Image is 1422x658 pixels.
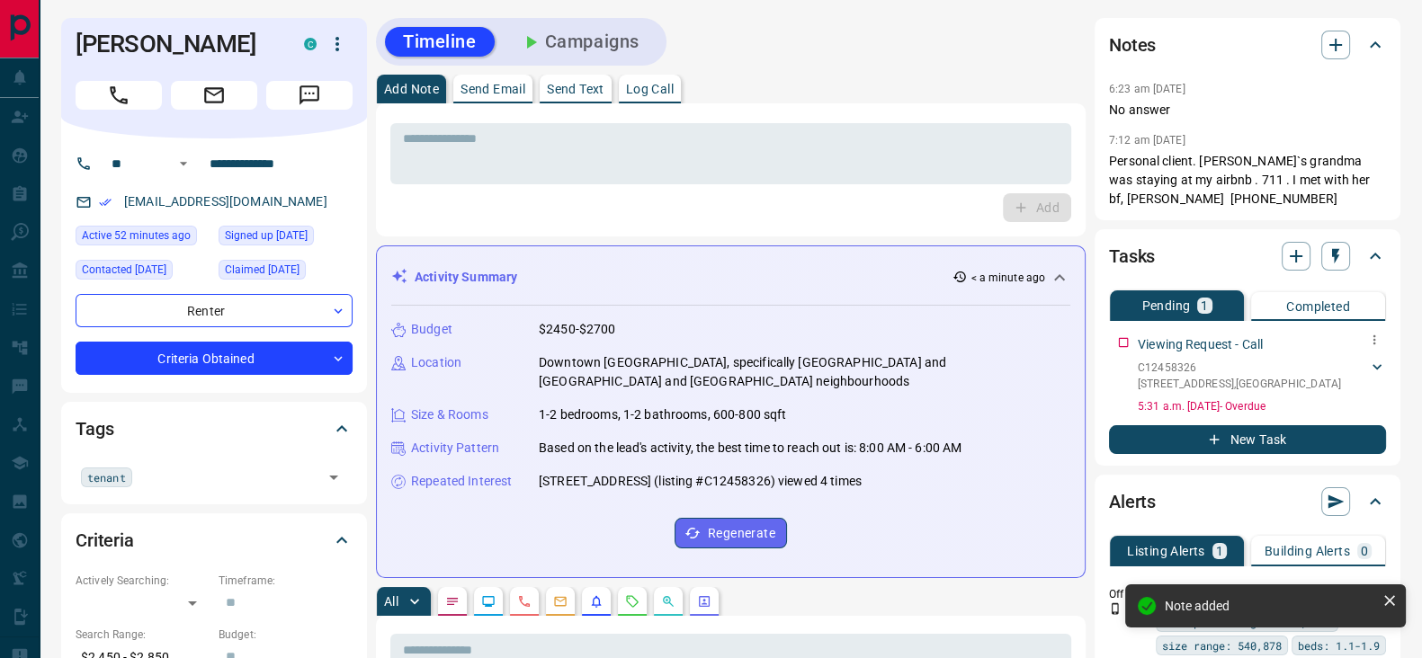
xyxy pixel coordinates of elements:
p: 1 [1216,545,1223,557]
p: Repeated Interest [411,472,512,491]
p: Completed [1286,300,1350,313]
span: Active 52 minutes ago [82,227,191,245]
div: Sat Jun 07 2025 [219,226,353,251]
p: Budget [411,320,452,339]
button: Regenerate [675,518,787,548]
p: No answer [1109,101,1386,120]
h2: Tasks [1109,242,1155,271]
span: size range: 540,878 [1162,636,1282,654]
button: Open [321,465,346,490]
span: Claimed [DATE] [225,261,300,279]
div: Notes [1109,23,1386,67]
p: Personal client. [PERSON_NAME]`s grandma was staying at my airbnb . 711 . I met with her bf, [PER... [1109,152,1386,209]
p: Size & Rooms [411,405,488,424]
div: Criteria [76,519,353,562]
h1: [PERSON_NAME] [76,30,277,58]
p: $2450-$2700 [539,320,615,339]
svg: Opportunities [661,594,675,609]
p: Actively Searching: [76,573,210,589]
p: C12458326 [1138,360,1341,376]
div: C12458326[STREET_ADDRESS],[GEOGRAPHIC_DATA] [1138,356,1386,396]
p: Activity Summary [415,268,517,287]
div: Activity Summary< a minute ago [391,261,1070,294]
p: All [384,595,398,608]
svg: Push Notification Only [1109,602,1122,615]
a: [EMAIL_ADDRESS][DOMAIN_NAME] [124,194,327,209]
p: 1-2 bedrooms, 1-2 bathrooms, 600-800 sqft [539,405,786,424]
div: Wed Oct 15 2025 [76,226,210,251]
span: Message [266,81,353,110]
h2: Tags [76,414,113,443]
div: Tasks [1109,235,1386,278]
button: New Task [1109,425,1386,454]
svg: Email Verified [99,196,112,209]
p: < a minute ago [970,270,1045,286]
p: Budget: [219,627,353,643]
svg: Notes [445,594,460,609]
p: Add Note [384,83,439,95]
p: 1 [1201,299,1208,312]
svg: Listing Alerts [589,594,604,609]
button: Campaigns [502,27,657,57]
p: Viewing Request - Call [1138,335,1263,354]
p: Off [1109,586,1145,602]
button: Open [173,153,194,174]
h2: Alerts [1109,487,1156,516]
span: beds: 1.1-1.9 [1298,636,1380,654]
svg: Calls [517,594,532,609]
svg: Emails [553,594,568,609]
p: Location [411,353,461,372]
h2: Notes [1109,31,1156,59]
div: Alerts [1109,480,1386,523]
svg: Lead Browsing Activity [481,594,496,609]
div: condos.ca [304,38,317,50]
p: Pending [1141,299,1190,312]
p: Log Call [626,83,674,95]
p: Send Email [461,83,525,95]
p: Activity Pattern [411,439,499,458]
p: Timeframe: [219,573,353,589]
p: Listing Alerts [1127,545,1205,557]
svg: Agent Actions [697,594,711,609]
button: Timeline [385,27,495,57]
div: Criteria Obtained [76,342,353,375]
div: Tags [76,407,353,450]
p: Building Alerts [1265,545,1350,557]
span: Contacted [DATE] [82,261,166,279]
svg: Requests [625,594,639,609]
h2: Criteria [76,526,134,555]
p: Search Range: [76,627,210,643]
span: Email [171,81,257,110]
div: Mon Oct 13 2025 [76,260,210,285]
span: Call [76,81,162,110]
p: Downtown [GEOGRAPHIC_DATA], specifically [GEOGRAPHIC_DATA] and [GEOGRAPHIC_DATA] and [GEOGRAPHIC_... [539,353,1070,391]
span: tenant [87,468,126,486]
p: Based on the lead's activity, the best time to reach out is: 8:00 AM - 6:00 AM [539,439,961,458]
p: 7:12 am [DATE] [1109,134,1185,147]
span: Signed up [DATE] [225,227,308,245]
p: 6:23 am [DATE] [1109,83,1185,95]
p: [STREET_ADDRESS] , [GEOGRAPHIC_DATA] [1138,376,1341,392]
div: Renter [76,294,353,327]
p: [STREET_ADDRESS] (listing #C12458326) viewed 4 times [539,472,862,491]
div: Note added [1165,599,1375,613]
div: Sat Jun 07 2025 [219,260,353,285]
p: Send Text [547,83,604,95]
p: 5:31 a.m. [DATE] - Overdue [1138,398,1386,414]
p: 0 [1361,545,1368,557]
